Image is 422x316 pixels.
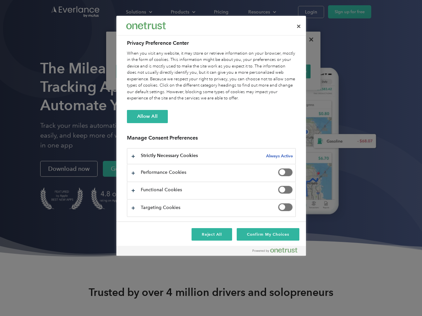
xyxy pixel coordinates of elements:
[127,50,296,102] div: When you visit any website, it may store or retrieve information on your browser, mostly in the f...
[127,110,168,123] button: Allow All
[253,248,297,253] img: Powered by OneTrust Opens in a new Tab
[192,228,232,241] button: Reject All
[253,248,303,256] a: Powered by OneTrust Opens in a new Tab
[116,16,306,256] div: Privacy Preference Center
[237,228,299,241] button: Confirm My Choices
[127,39,296,47] h2: Privacy Preference Center
[116,16,306,256] div: Preference center
[126,19,166,32] div: Everlance
[126,22,166,29] img: Everlance
[127,135,296,145] h3: Manage Consent Preferences
[291,19,306,34] button: Close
